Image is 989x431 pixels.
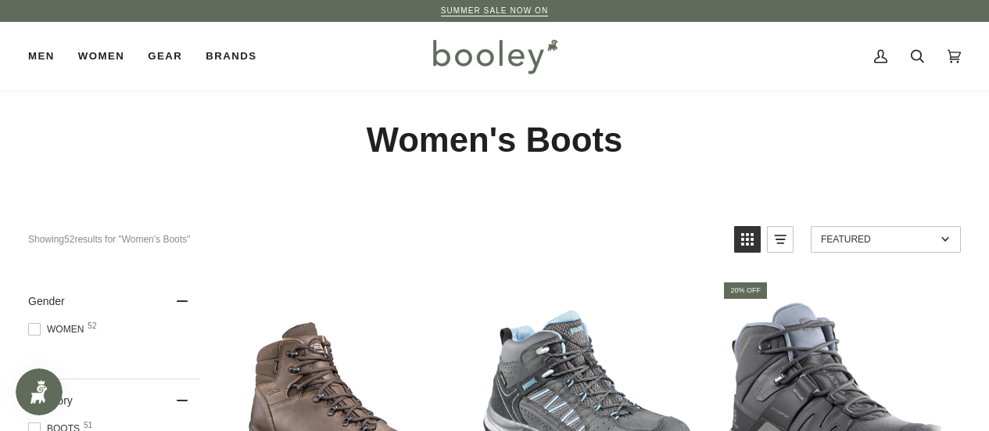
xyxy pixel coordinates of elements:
h1: Women's Boots [28,119,961,162]
a: Gear [136,22,194,91]
div: Showing results for "Women's Boots" [28,226,722,253]
span: Gear [148,48,182,64]
a: View grid mode [734,226,761,253]
span: Gender [28,295,65,307]
a: Women [66,22,136,91]
span: Women [28,322,88,336]
span: Brands [206,48,256,64]
a: Sort options [811,226,961,253]
span: Men [28,48,55,64]
div: 20% off [724,282,767,299]
span: 51 [84,422,92,429]
b: 52 [64,234,74,245]
a: Men [28,22,66,91]
img: Booley [426,34,563,79]
a: View list mode [767,226,794,253]
a: Brands [194,22,268,91]
span: 52 [88,322,96,330]
iframe: Button to open loyalty program pop-up [16,368,63,415]
a: SUMMER SALE NOW ON [441,6,549,15]
span: Featured [821,234,936,245]
span: Women [78,48,124,64]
